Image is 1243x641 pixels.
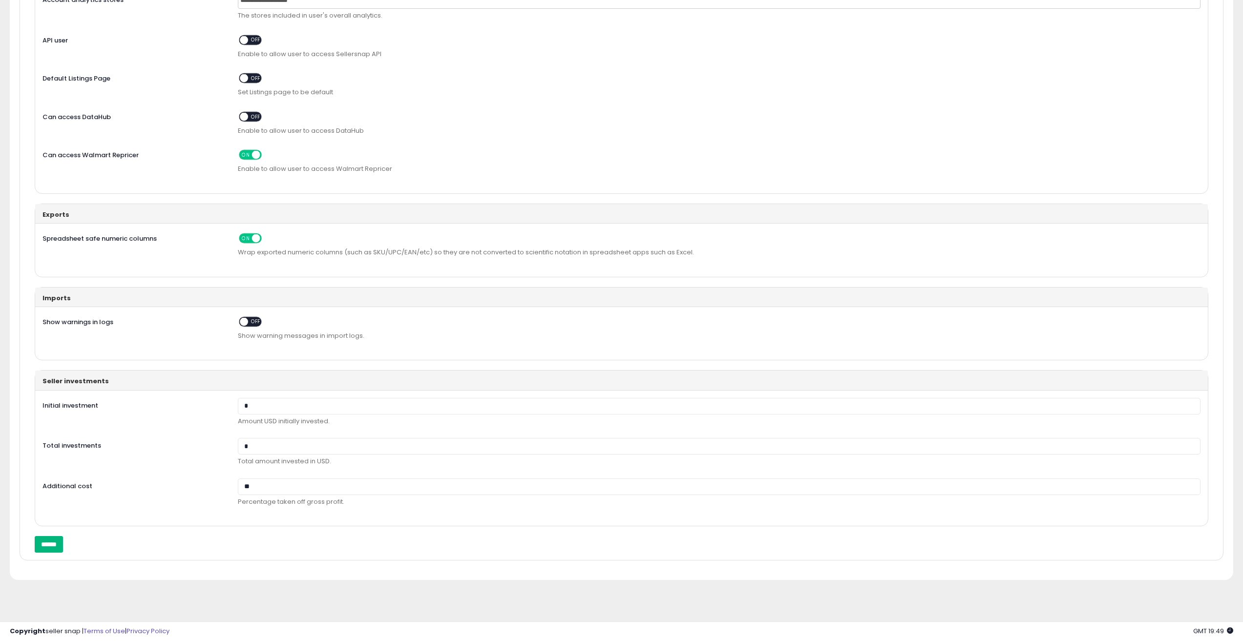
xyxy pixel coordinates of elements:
label: Total investments [35,438,231,451]
p: Total amount invested in USD. [238,457,1201,466]
h3: Seller investments [42,378,1201,385]
label: Additional cost [35,478,231,491]
span: ON [240,151,252,159]
h3: Imports [42,295,1201,302]
span: Set Listings page to be default [238,88,1201,97]
label: Default Listings Page [35,71,231,83]
label: Initial investment [35,398,231,411]
a: Terms of Use [84,626,125,636]
span: OFF [260,234,276,243]
div: seller snap | | [10,627,169,636]
p: The stores included in user's overall analytics. [238,11,1201,21]
span: ON [240,234,252,243]
span: Wrap exported numeric columns (such as SKU/UPC/EAN/etc) so they are not converted to scientific n... [238,248,1201,257]
span: OFF [248,74,264,83]
span: Enable to allow user to access Walmart Repricer [238,165,1201,174]
label: Can access DataHub [35,109,231,122]
span: Show warning messages in import logs. [238,331,1201,341]
span: OFF [248,36,264,44]
label: API user [35,33,231,45]
p: Amount USD initially invested. [238,417,1201,426]
label: Can access Walmart Repricer [35,147,231,160]
span: OFF [248,318,264,326]
span: Enable to allow user to access DataHub [238,126,1201,136]
span: OFF [260,151,276,159]
h3: Exports [42,211,1201,218]
label: Show warnings in logs [35,314,231,327]
span: OFF [248,112,264,121]
label: Spreadsheet safe numeric columns [35,231,231,244]
span: Enable to allow user to access Sellersnap API [238,50,1201,59]
a: Privacy Policy [126,626,169,636]
span: 2025-10-14 19:49 GMT [1193,626,1233,636]
strong: Copyright [10,626,45,636]
p: Percentage taken off gross profit. [238,497,1201,507]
